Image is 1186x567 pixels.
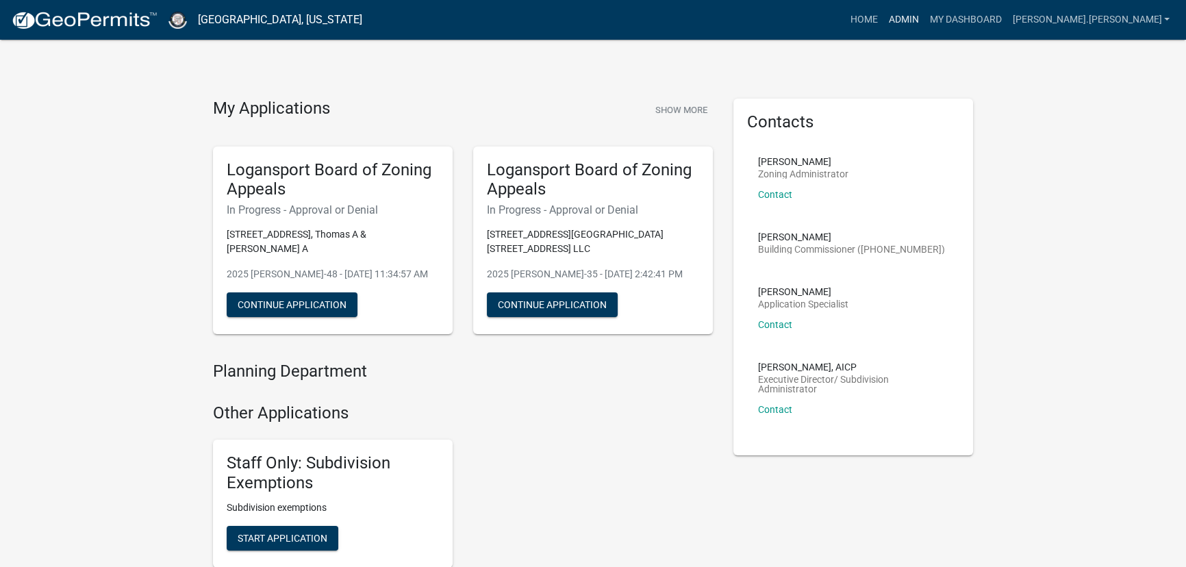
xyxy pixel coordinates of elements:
a: [PERSON_NAME].[PERSON_NAME] [1007,7,1175,33]
p: Zoning Administrator [758,169,848,179]
a: Admin [883,7,924,33]
h5: Staff Only: Subdivision Exemptions [227,453,439,493]
h5: Logansport Board of Zoning Appeals [487,160,699,200]
p: [STREET_ADDRESS][GEOGRAPHIC_DATA][STREET_ADDRESS] LLC [487,227,699,256]
a: My Dashboard [924,7,1007,33]
p: 2025 [PERSON_NAME]-48 - [DATE] 11:34:57 AM [227,267,439,281]
button: Continue Application [227,292,357,317]
p: [PERSON_NAME] [758,157,848,166]
h4: Planning Department [213,362,713,381]
p: [PERSON_NAME] [758,287,848,297]
button: Start Application [227,526,338,551]
h6: In Progress - Approval or Denial [227,203,439,216]
span: Start Application [238,533,327,544]
h5: Contacts [747,112,959,132]
p: Executive Director/ Subdivision Administrator [758,375,948,394]
h5: Logansport Board of Zoning Appeals [227,160,439,200]
p: Subdivision exemptions [227,501,439,515]
h4: Other Applications [213,403,713,423]
p: Building Commissioner ([PHONE_NUMBER]) [758,244,945,254]
a: Contact [758,319,792,330]
p: 2025 [PERSON_NAME]-35 - [DATE] 2:42:41 PM [487,267,699,281]
h6: In Progress - Approval or Denial [487,203,699,216]
p: [STREET_ADDRESS], Thomas A & [PERSON_NAME] A [227,227,439,256]
a: [GEOGRAPHIC_DATA], [US_STATE] [198,8,362,32]
img: Cass County, Indiana [168,10,187,29]
a: Contact [758,404,792,415]
a: Contact [758,189,792,200]
button: Show More [650,99,713,121]
p: [PERSON_NAME], AICP [758,362,948,372]
p: Application Specialist [758,299,848,309]
h4: My Applications [213,99,330,119]
p: [PERSON_NAME] [758,232,945,242]
a: Home [844,7,883,33]
button: Continue Application [487,292,618,317]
